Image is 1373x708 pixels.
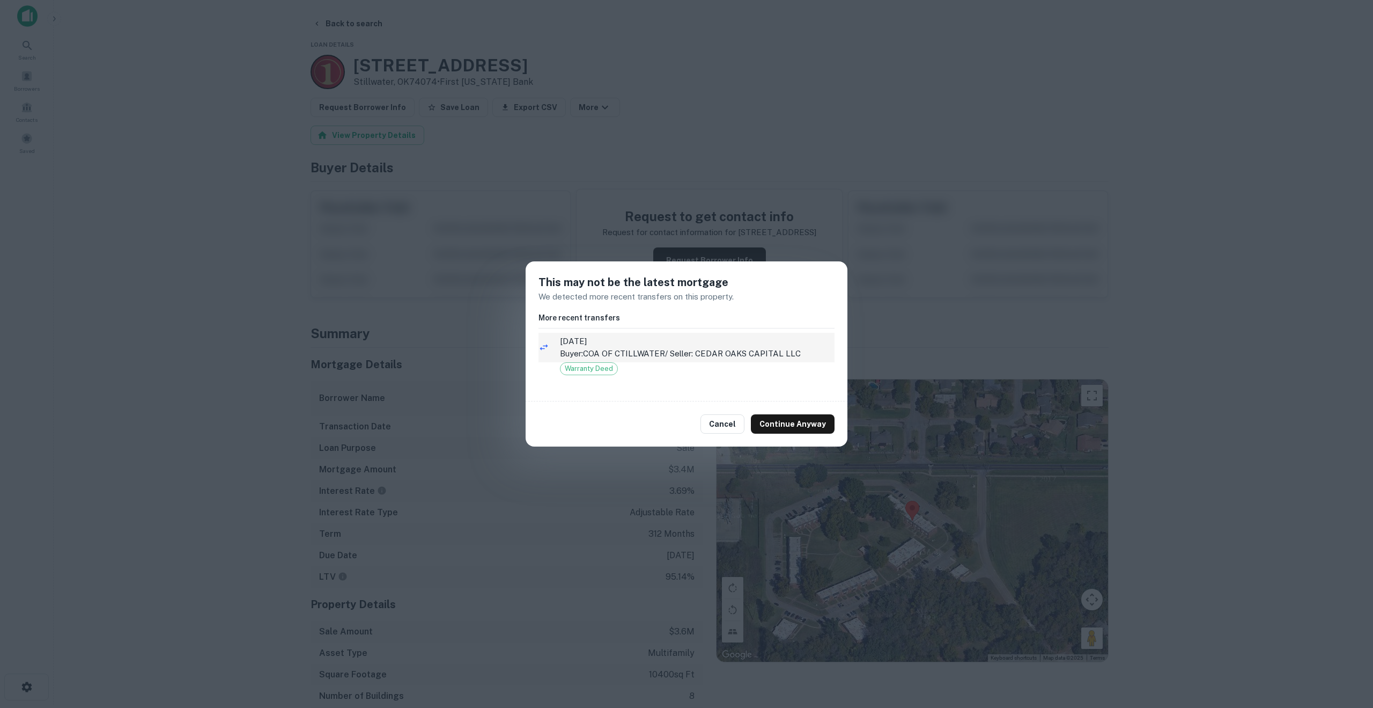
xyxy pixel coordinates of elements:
p: We detected more recent transfers on this property. [538,290,835,303]
button: Continue Anyway [751,414,835,434]
button: Cancel [700,414,744,434]
h6: More recent transfers [538,312,835,324]
h5: This may not be the latest mortgage [538,274,835,290]
p: Buyer: COA OF CTILLWATER / Seller: CEDAR OAKS CAPITAL LLC [560,347,835,360]
span: [DATE] [560,335,835,348]
span: Warranty Deed [560,363,617,374]
div: Warranty Deed [560,362,618,375]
